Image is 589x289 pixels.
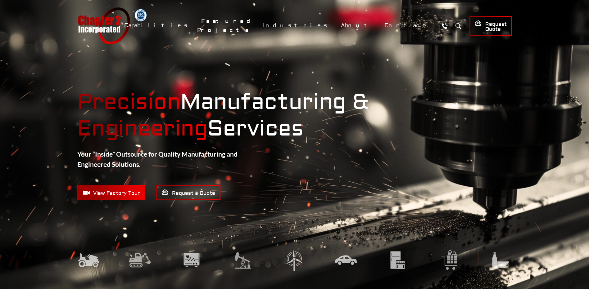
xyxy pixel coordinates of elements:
strong: Manufacturing & Services [77,89,512,142]
a: Call Us [439,20,451,32]
span: Request a Quote [161,189,215,197]
a: Industries [258,19,334,32]
span: View Factory Tour [83,189,140,197]
a: Request a Quote [156,185,220,200]
a: Request Quote [469,16,512,36]
a: Capabilities [120,19,194,32]
a: About [337,19,377,32]
a: Contact [380,19,436,32]
a: Chapter 2 Incorporated [77,7,130,44]
a: Featured Projects [197,15,255,37]
strong: Your “Inside” Outsource for Quality Manufacturing and Engineered Solutions. [77,150,238,168]
mark: Precision [77,89,180,115]
a: View Factory Tour [77,185,145,200]
mark: Engineering [77,116,207,142]
button: Search [453,20,464,32]
span: Request Quote [475,20,507,33]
